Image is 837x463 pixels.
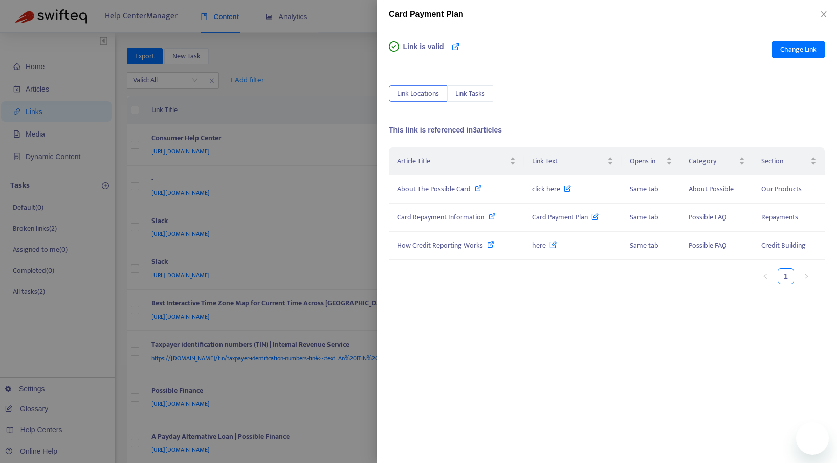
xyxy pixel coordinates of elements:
span: Link Text [532,156,605,167]
span: check-circle [389,41,399,52]
button: Link Locations [389,85,447,102]
span: Link Locations [397,88,439,99]
span: Opens in [630,156,664,167]
span: click here [532,183,571,195]
th: Article Title [389,147,524,175]
span: How Credit Reporting Works [397,239,483,251]
span: close [820,10,828,18]
span: Link is valid [403,41,444,62]
span: Our Products [761,183,802,195]
span: About Possible [689,183,734,195]
th: Section [753,147,825,175]
span: Same tab [630,183,658,195]
span: Same tab [630,211,658,223]
span: This link is referenced in 3 articles [389,126,502,134]
span: right [803,273,809,279]
li: Next Page [798,268,814,284]
th: Link Text [524,147,622,175]
span: Card Payment Plan [532,211,599,223]
span: here [532,239,557,251]
button: Link Tasks [447,85,493,102]
button: Close [817,10,831,19]
span: Possible FAQ [689,211,727,223]
span: Card Payment Plan [389,10,464,18]
span: Article Title [397,156,508,167]
span: About The Possible Card [397,183,471,195]
span: Same tab [630,239,658,251]
a: 1 [778,269,794,284]
button: left [757,268,774,284]
span: Repayments [761,211,798,223]
button: Change Link [772,41,825,58]
span: Category [689,156,736,167]
span: Possible FAQ [689,239,727,251]
button: right [798,268,814,284]
span: Change Link [780,44,817,55]
th: Opens in [622,147,680,175]
span: Link Tasks [455,88,485,99]
iframe: Button to launch messaging window [796,422,829,455]
span: Section [761,156,808,167]
li: Previous Page [757,268,774,284]
span: left [762,273,768,279]
li: 1 [778,268,794,284]
th: Category [680,147,753,175]
span: Credit Building [761,239,806,251]
span: Card Repayment Information [397,211,484,223]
